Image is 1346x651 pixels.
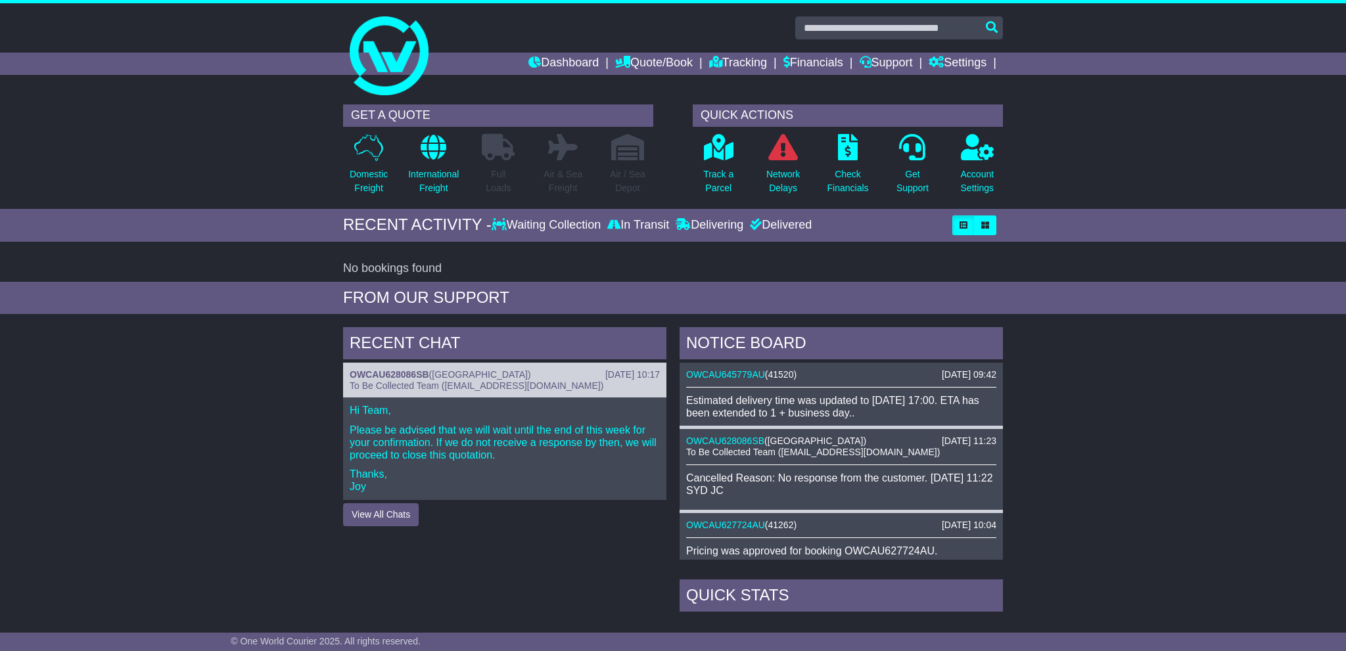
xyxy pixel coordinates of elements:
[686,545,996,557] p: Pricing was approved for booking OWCAU627724AU.
[343,215,492,235] div: RECENT ACTIVITY -
[350,424,660,462] p: Please be advised that we will wait until the end of this week for your confirmation. If we do no...
[544,168,582,195] p: Air & Sea Freight
[686,394,996,419] div: Estimated delivery time was updated to [DATE] 17:00. ETA has been extended to 1 + business day..
[766,133,801,202] a: NetworkDelays
[349,133,388,202] a: DomesticFreight
[686,369,996,380] div: ( )
[343,104,653,127] div: GET A QUOTE
[492,218,604,233] div: Waiting Collection
[350,468,660,493] p: Thanks, Joy
[827,133,870,202] a: CheckFinancials
[432,369,528,380] span: [GEOGRAPHIC_DATA]
[942,369,996,380] div: [DATE] 09:42
[747,218,812,233] div: Delivered
[343,261,1003,276] div: No bookings found
[680,579,1003,615] div: Quick Stats
[604,218,672,233] div: In Transit
[482,168,515,195] p: Full Loads
[350,369,660,380] div: ( )
[768,520,794,530] span: 41262
[709,53,767,75] a: Tracking
[768,436,864,446] span: [GEOGRAPHIC_DATA]
[896,168,929,195] p: Get Support
[407,133,459,202] a: InternationalFreight
[686,520,765,530] a: OWCAU627724AU
[343,288,1003,307] div: FROM OUR SUPPORT
[610,168,645,195] p: Air / Sea Depot
[350,168,388,195] p: Domestic Freight
[343,327,666,363] div: RECENT CHAT
[961,168,994,195] p: Account Settings
[408,168,459,195] p: International Freight
[860,53,913,75] a: Support
[686,436,996,447] div: ( )
[686,369,765,380] a: OWCAU645779AU
[686,472,996,497] p: Cancelled Reason: No response from the customer. [DATE] 11:22 SYD JC
[686,520,996,531] div: ( )
[343,503,419,526] button: View All Chats
[693,104,1003,127] div: QUICK ACTIONS
[680,615,1003,648] td: Deliveries
[827,168,869,195] p: Check Financials
[929,53,986,75] a: Settings
[528,53,599,75] a: Dashboard
[680,327,1003,363] div: NOTICE BOARD
[783,53,843,75] a: Financials
[672,218,747,233] div: Delivering
[615,53,693,75] a: Quote/Book
[350,404,660,416] p: Hi Team,
[686,447,940,457] span: To Be Collected Team ([EMAIL_ADDRESS][DOMAIN_NAME])
[605,369,660,380] div: [DATE] 10:17
[350,369,429,380] a: OWCAU628086SB
[768,369,794,380] span: 41520
[942,436,996,447] div: [DATE] 11:23
[231,636,421,646] span: © One World Courier 2025. All rights reserved.
[896,133,929,202] a: GetSupport
[703,133,734,202] a: Track aParcel
[703,168,733,195] p: Track a Parcel
[960,133,995,202] a: AccountSettings
[942,520,996,531] div: [DATE] 10:04
[350,380,603,391] span: To Be Collected Team ([EMAIL_ADDRESS][DOMAIN_NAME])
[686,436,764,446] a: OWCAU628086SB
[766,168,800,195] p: Network Delays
